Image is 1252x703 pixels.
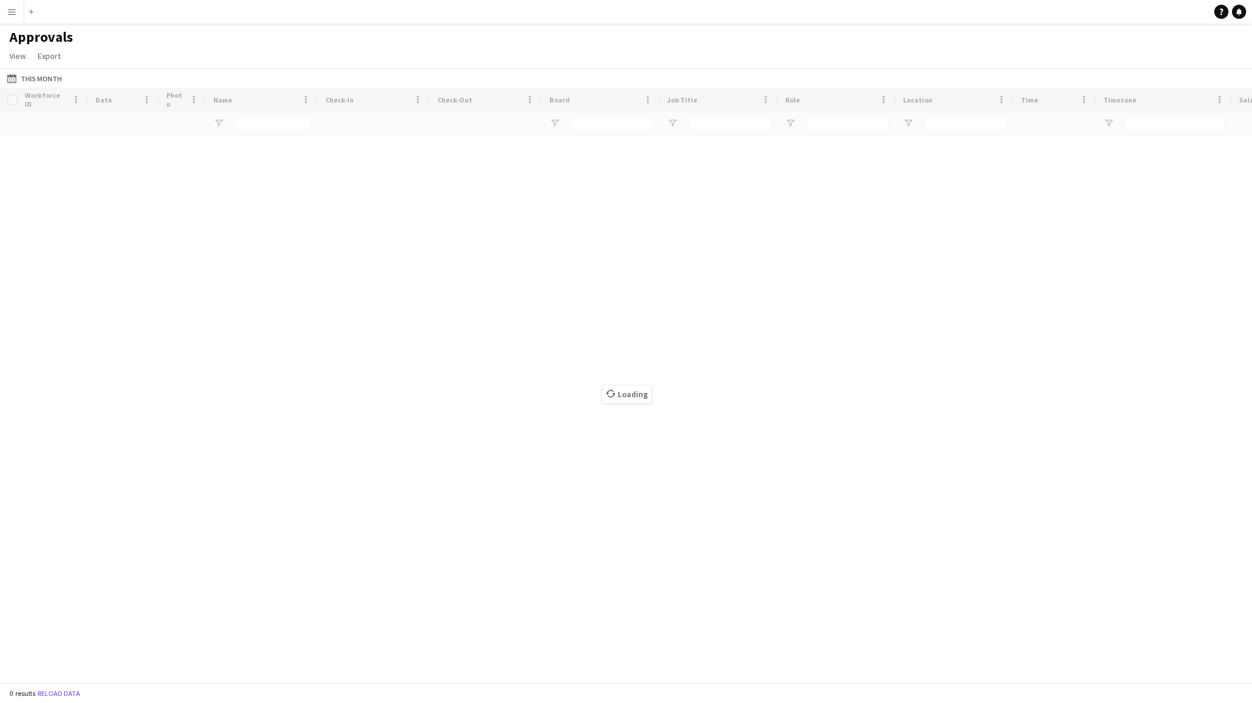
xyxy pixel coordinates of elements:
span: Export [38,51,61,61]
button: Reload data [35,687,83,700]
span: View [9,51,26,61]
a: Export [33,48,65,64]
span: Loading [602,385,651,403]
a: View [5,48,31,64]
button: This Month [5,71,64,85]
